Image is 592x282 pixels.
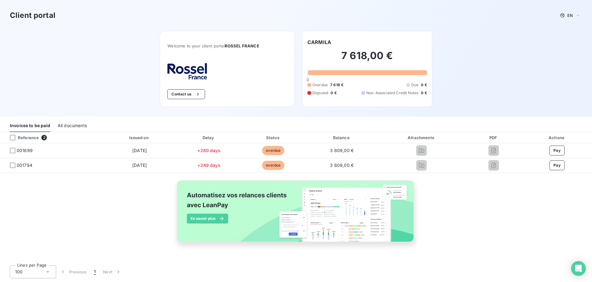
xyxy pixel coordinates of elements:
span: 0 € [331,90,336,96]
span: +280 days [197,148,220,153]
span: Overdue [312,82,328,88]
div: Issued on [103,135,176,141]
span: ROSSEL FRANCE [225,43,259,48]
span: 0 € [421,90,427,96]
button: 1 [90,265,99,278]
span: +249 days [197,163,220,168]
span: 0 € [421,82,427,88]
span: overdue [262,146,284,155]
span: overdue [262,161,284,170]
span: 3 809,00 € [330,148,354,153]
div: Status [242,135,305,141]
span: Welcome to your client portal [167,43,287,48]
button: Contact us [167,89,205,99]
div: PDF [467,135,521,141]
div: Attachments [379,135,464,141]
span: 001794 [17,162,32,168]
div: Open Intercom Messenger [571,261,586,276]
h2: 7 618,00 € [307,50,427,68]
span: [DATE] [132,148,147,153]
span: Non-Associated Credit Notes [366,90,418,96]
div: Invoices to be paid [10,119,50,132]
span: 001699 [17,147,33,154]
span: Disputed [312,90,328,96]
button: Pay [549,160,565,170]
div: Balance [307,135,376,141]
button: Pay [549,146,565,155]
button: Next [99,265,125,278]
img: banner [171,177,421,252]
span: 1 [94,269,96,275]
div: All documents [58,119,87,132]
span: EN [567,13,573,18]
div: Delay [179,135,239,141]
span: 7 618 € [330,82,343,88]
span: [DATE] [132,163,147,168]
span: 100 [15,269,23,275]
h3: Client portal [10,10,55,21]
div: Reference [5,135,39,140]
span: Due [411,82,418,88]
div: Actions [523,135,591,141]
span: 0 [306,77,309,82]
span: 3 809,00 € [330,163,354,168]
img: Company logo [167,63,207,79]
span: 2 [41,135,47,140]
h6: CARMILA [307,38,331,46]
button: Previous [56,265,90,278]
